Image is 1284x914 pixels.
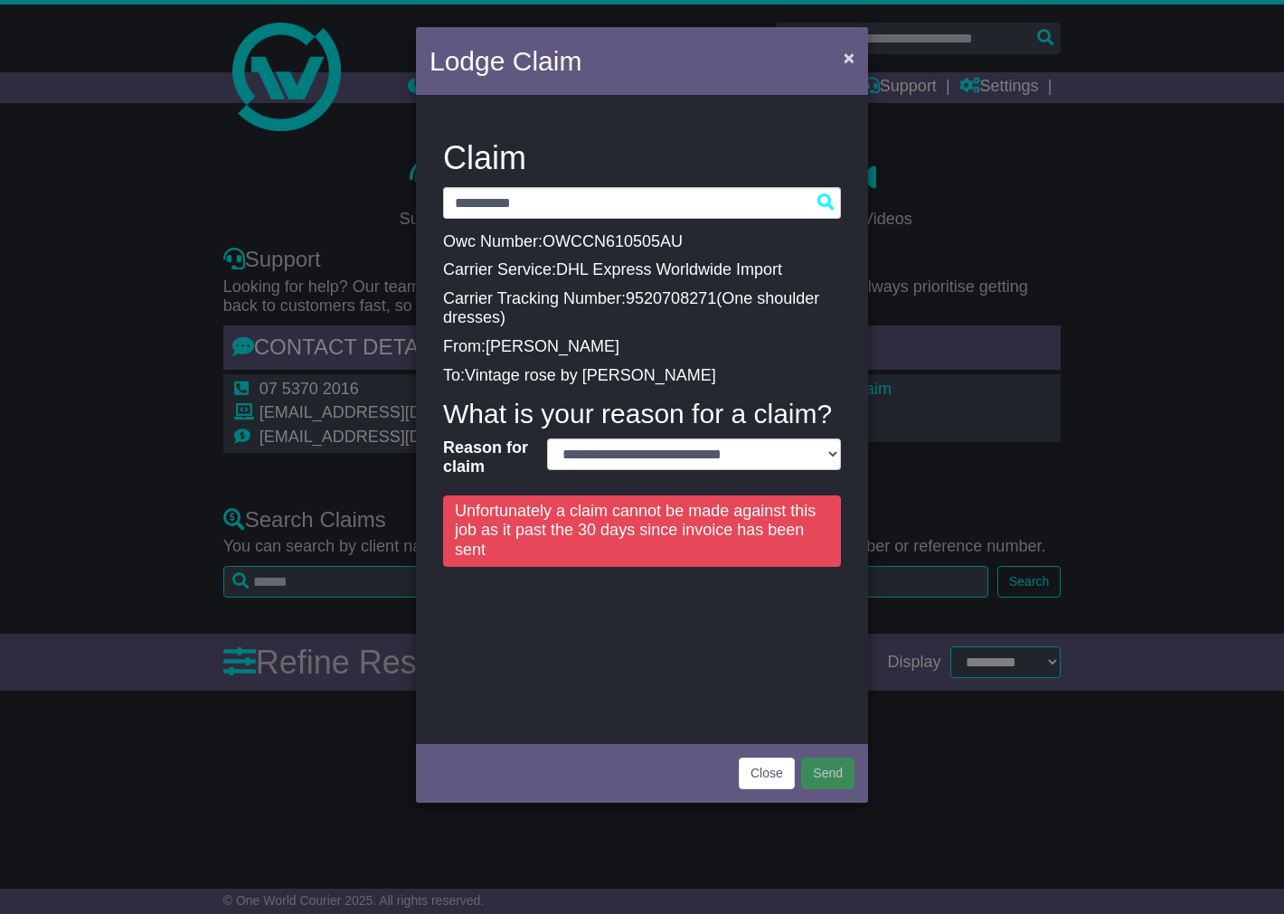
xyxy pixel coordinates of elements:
[801,758,854,789] button: Send
[443,366,841,386] p: To:
[626,289,716,307] span: 9520708271
[443,337,841,357] p: From:
[486,337,619,355] span: [PERSON_NAME]
[443,140,841,176] h3: Claim
[835,39,864,76] button: Close
[739,758,795,789] button: Close
[443,232,841,252] p: Owc Number:
[543,232,683,250] span: OWCCN610505AU
[844,47,854,68] span: ×
[430,41,581,81] h4: Lodge Claim
[443,495,841,567] div: Unfortunately a claim cannot be made against this job as it past the 30 days since invoice has be...
[443,289,819,327] span: One shoulder dresses
[443,289,841,328] p: Carrier Tracking Number: ( )
[434,438,538,477] label: Reason for claim
[443,399,841,429] h4: What is your reason for a claim?
[556,260,782,278] span: DHL Express Worldwide Import
[443,260,841,280] p: Carrier Service:
[465,366,716,384] span: Vintage rose by [PERSON_NAME]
